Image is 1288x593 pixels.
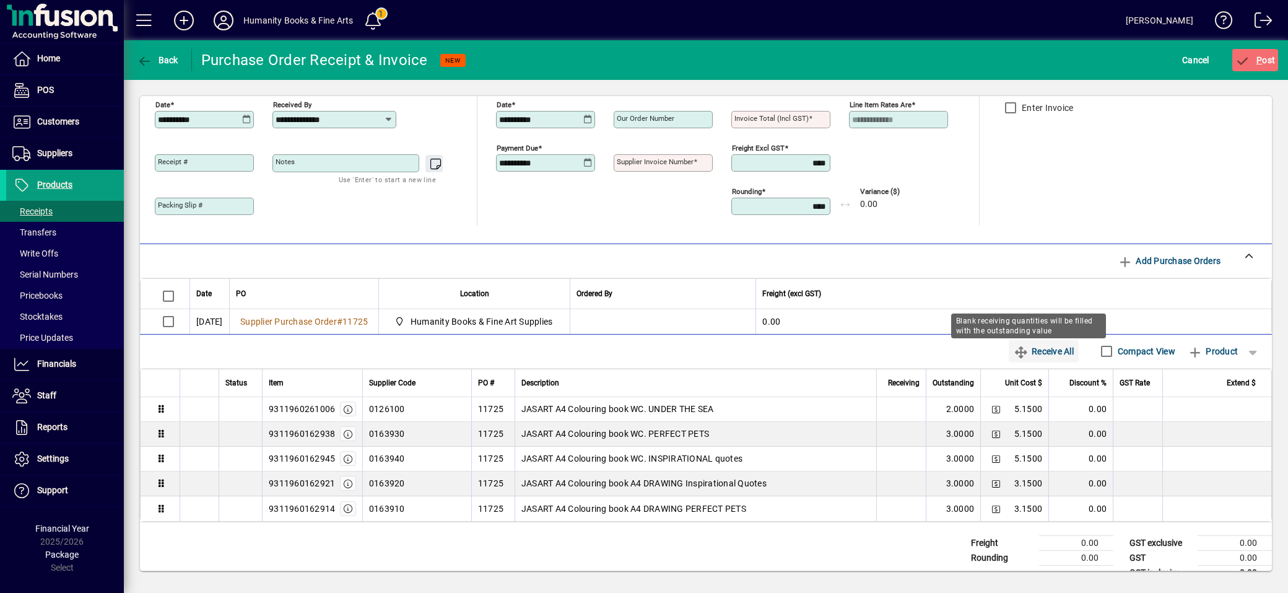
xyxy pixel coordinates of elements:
[201,50,428,70] div: Purchase Order Receipt & Invoice
[362,397,471,422] td: 0126100
[987,500,1004,517] button: Change Price Levels
[273,100,311,109] mat-label: Received by
[1235,55,1276,65] span: ost
[860,188,934,196] span: Variance ($)
[762,287,1256,301] div: Freight (excl GST)
[1256,55,1262,65] span: P
[37,116,79,126] span: Customers
[6,380,124,411] a: Staff
[158,201,202,209] mat-label: Packing Slip #
[240,317,337,327] span: Supplier Purchase Order
[12,248,58,258] span: Write Offs
[515,496,876,521] td: JASART A4 Colouring book A4 DRAWING PERFECT PETS
[497,144,538,152] mat-label: Payment due
[478,376,494,390] span: PO #
[1014,403,1043,415] span: 5.1500
[6,264,124,285] a: Serial Numbers
[236,287,246,301] span: PO
[6,222,124,243] a: Transfers
[45,550,79,560] span: Package
[12,333,73,343] span: Price Updates
[189,309,229,334] td: [DATE]
[1206,2,1233,43] a: Knowledge Base
[1181,340,1244,362] button: Product
[37,454,69,463] span: Settings
[269,428,335,440] div: 9311960162938
[362,472,471,496] td: 0163920
[1227,376,1256,390] span: Extend $
[6,201,124,222] a: Receipts
[617,114,674,123] mat-label: Our order number
[35,524,89,534] span: Financial Year
[12,227,56,237] span: Transfers
[1048,422,1113,447] td: 0.00
[134,49,181,71] button: Back
[577,287,749,301] div: Ordered By
[369,376,416,390] span: Supplier Code
[951,314,1106,338] div: Blank receiving quantities will be filled with the outstanding value
[6,243,124,264] a: Write Offs
[164,9,204,32] button: Add
[515,472,876,496] td: JASART A4 Colouring book A4 DRAWING Inspirational Quotes
[269,452,335,465] div: 9311960162945
[762,287,821,301] span: Freight (excl GST)
[1118,251,1221,271] span: Add Purchase Orders
[1048,496,1113,521] td: 0.00
[926,397,980,422] td: 2.0000
[1179,49,1212,71] button: Cancel
[1123,550,1198,565] td: GST
[1005,376,1042,390] span: Unit Cost $
[471,472,515,496] td: 11725
[965,550,1039,565] td: Rounding
[471,496,515,521] td: 11725
[1198,550,1272,565] td: 0.00
[362,422,471,447] td: 0163930
[6,475,124,506] a: Support
[6,444,124,475] a: Settings
[926,496,980,521] td: 3.0000
[926,422,980,447] td: 3.0000
[196,287,212,301] span: Date
[1120,376,1150,390] span: GST Rate
[37,422,67,432] span: Reports
[987,475,1004,492] button: Change Price Levels
[37,359,76,369] span: Financials
[37,485,68,495] span: Support
[471,397,515,422] td: 11725
[12,312,63,322] span: Stocktakes
[1198,535,1272,550] td: 0.00
[1048,447,1113,472] td: 0.00
[732,144,785,152] mat-label: Freight excl GST
[617,157,694,166] mat-label: Supplier invoice number
[933,376,974,390] span: Outstanding
[1188,341,1238,361] span: Product
[342,317,368,327] span: 11725
[1113,250,1225,272] button: Add Purchase Orders
[1039,535,1113,550] td: 0.00
[12,270,78,279] span: Serial Numbers
[1126,11,1193,30] div: [PERSON_NAME]
[1048,472,1113,496] td: 0.00
[1014,503,1043,515] span: 3.1500
[337,317,342,327] span: #
[339,172,436,187] mat-hint: Use 'Enter' to start a new line
[269,376,284,390] span: Item
[37,180,72,190] span: Products
[158,157,188,166] mat-label: Receipt #
[6,75,124,106] a: POS
[236,315,372,328] a: Supplier Purchase Order#11725
[1069,376,1107,390] span: Discount %
[515,447,876,472] td: JASART A4 Colouring book WC. INSPIRATIONAL quotes
[1115,345,1175,358] label: Compact View
[269,403,335,415] div: 9311960261006
[1039,550,1113,565] td: 0.00
[269,503,335,515] div: 9311960162914
[445,56,461,64] span: NEW
[888,376,920,390] span: Receiving
[37,53,60,63] span: Home
[987,400,1004,418] button: Change Price Levels
[411,315,553,328] span: Humanity Books & Fine Art Supplies
[497,100,511,109] mat-label: Date
[37,85,54,95] span: POS
[1014,428,1043,440] span: 5.1500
